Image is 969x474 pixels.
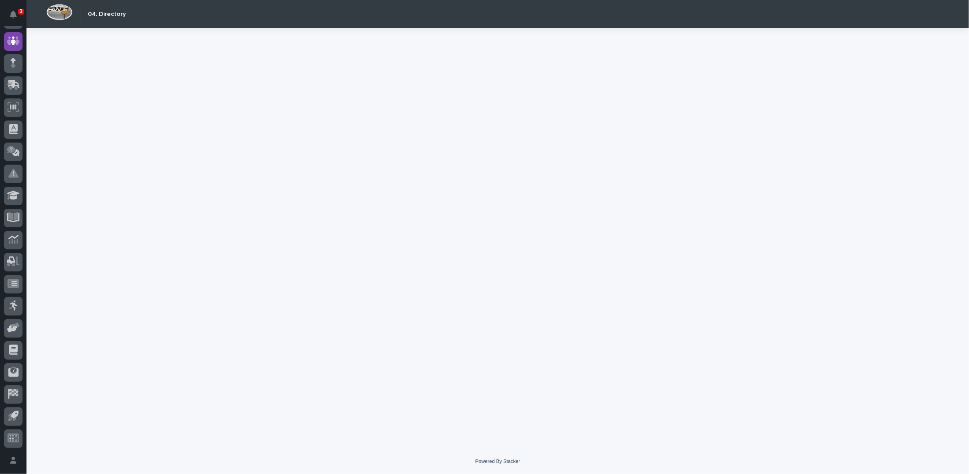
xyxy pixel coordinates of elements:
[11,11,23,25] div: Notifications3
[4,5,23,24] button: Notifications
[475,459,520,464] a: Powered By Stacker
[19,8,23,15] p: 3
[46,4,72,20] img: Workspace Logo
[88,11,126,18] h2: 04. Directory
